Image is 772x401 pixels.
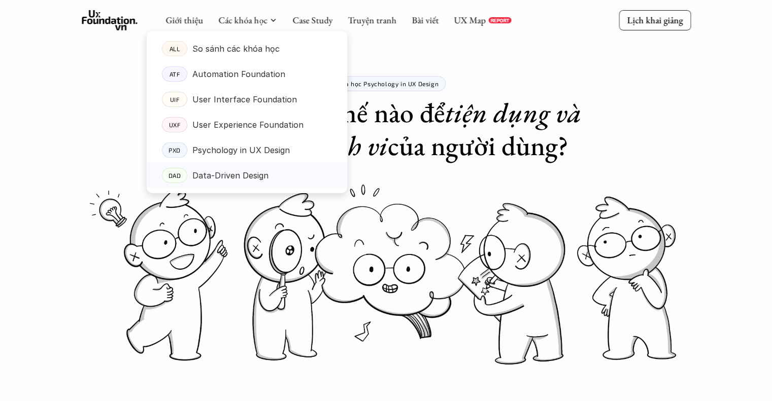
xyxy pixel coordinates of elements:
p: So sánh các khóa học [192,41,280,56]
a: Lịch khai giảng [619,10,691,30]
a: ATFAutomation Foundation [147,61,347,87]
a: Truyện tranh [348,14,396,26]
p: UIF [170,96,179,103]
p: Automation Foundation [192,66,285,82]
a: DADData-Driven Design [147,163,347,188]
p: REPORT [490,17,509,23]
p: DAD [168,172,181,179]
p: User Interface Foundation [192,92,297,107]
a: Case Study [292,14,332,26]
a: PXDPsychology in UX Design [147,137,347,163]
a: UX Map [454,14,486,26]
p: Lịch khai giảng [627,14,683,26]
a: Các khóa học [218,14,267,26]
h1: Nên thiết kế thế nào để của người dùng? [183,96,589,162]
p: ALL [169,45,180,52]
p: PXD [169,147,181,154]
a: Giới thiệu [165,14,203,26]
p: Khóa học Psychology in UX Design [333,80,439,87]
a: REPORT [488,17,511,23]
a: UIFUser Interface Foundation [147,87,347,112]
p: ATF [169,70,180,78]
p: User Experience Foundation [192,117,304,132]
a: ALLSo sánh các khóa học [147,36,347,61]
p: Data-Driven Design [192,168,268,183]
p: Psychology in UX Design [192,142,290,158]
p: UXF [169,121,180,128]
a: Bài viết [412,14,439,26]
a: UXFUser Experience Foundation [147,112,347,137]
